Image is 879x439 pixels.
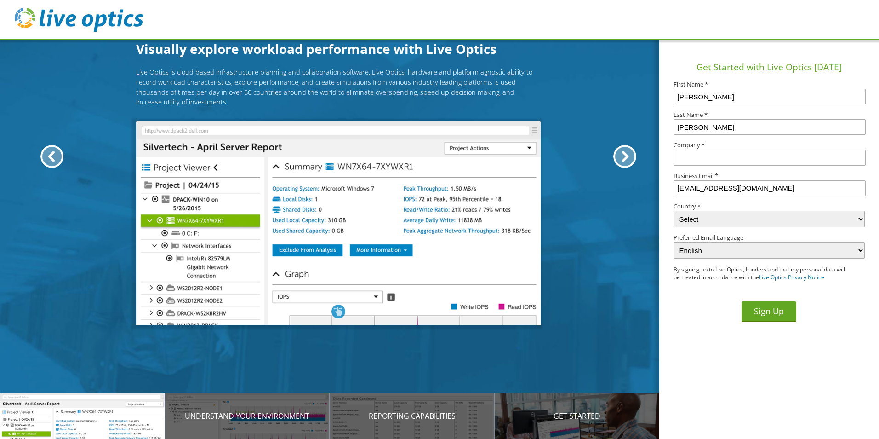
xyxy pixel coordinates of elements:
[330,410,495,422] p: Reporting Capabilities
[165,410,330,422] p: Understand your environment
[136,121,541,326] img: Introducing Live Optics
[495,410,660,422] p: Get Started
[674,173,865,179] label: Business Email *
[136,39,541,58] h1: Visually explore workload performance with Live Optics
[674,81,865,87] label: First Name *
[663,61,875,74] h1: Get Started with Live Optics [DATE]
[674,266,845,282] p: By signing up to Live Optics, I understand that my personal data will be treated in accordance wi...
[759,273,824,281] a: Live Optics Privacy Notice
[674,203,865,209] label: Country *
[674,112,865,118] label: Last Name *
[15,8,143,32] img: live_optics_svg.svg
[136,67,541,107] p: Live Optics is cloud based infrastructure planning and collaboration software. Live Optics' hardw...
[742,301,796,322] button: Sign Up
[674,142,865,148] label: Company *
[674,235,865,241] label: Preferred Email Language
